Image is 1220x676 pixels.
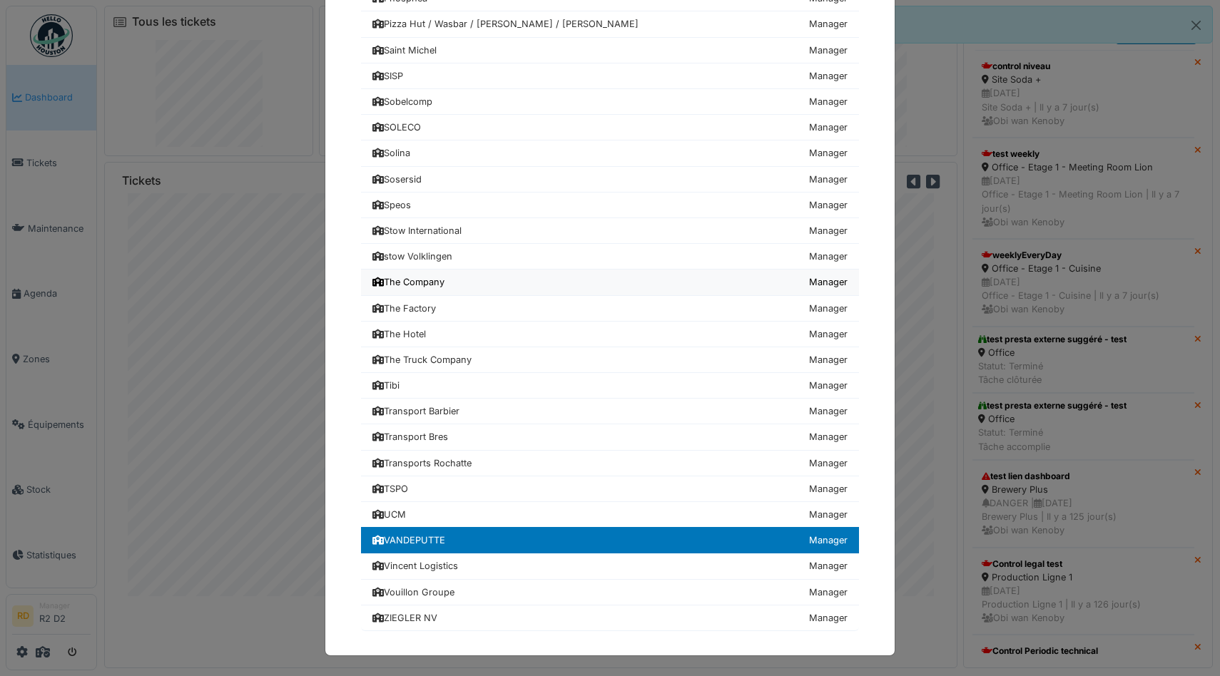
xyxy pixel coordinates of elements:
div: Manager [809,611,848,625]
a: Stow International Manager [361,218,859,244]
div: ZIEGLER NV [372,611,437,625]
div: Manager [809,404,848,418]
div: The Factory [372,302,436,315]
div: Vincent Logistics [372,559,458,573]
div: Manager [809,482,848,496]
div: Speos [372,198,411,212]
a: The Hotel Manager [361,322,859,347]
div: Manager [809,456,848,470]
a: Solina Manager [361,140,859,166]
div: UCM [372,508,406,521]
div: Manager [809,250,848,263]
div: Transport Bres [372,430,448,444]
div: Manager [809,508,848,521]
div: Manager [809,43,848,57]
a: SOLECO Manager [361,115,859,140]
a: Pizza Hut / Wasbar / [PERSON_NAME] / [PERSON_NAME] Manager [361,11,859,37]
div: Manager [809,69,848,83]
div: Manager [809,17,848,31]
div: Manager [809,353,848,367]
a: SISP Manager [361,63,859,89]
a: Transport Barbier Manager [361,399,859,424]
div: Manager [809,95,848,108]
a: Vouillon Groupe Manager [361,580,859,605]
div: Sobelcomp [372,95,432,108]
div: Manager [809,379,848,392]
div: Tibi [372,379,400,392]
a: Sobelcomp Manager [361,89,859,115]
div: The Truck Company [372,353,472,367]
a: stow Volklingen Manager [361,244,859,270]
div: The Hotel [372,327,426,341]
div: Pizza Hut / Wasbar / [PERSON_NAME] / [PERSON_NAME] [372,17,639,31]
div: SISP [372,69,403,83]
a: TSPO Manager [361,476,859,502]
div: Sosersid [372,173,422,186]
div: Vouillon Groupe [372,585,454,599]
a: Vincent Logistics Manager [361,553,859,579]
a: ZIEGLER NV Manager [361,605,859,631]
div: Manager [809,585,848,599]
a: Saint Michel Manager [361,38,859,63]
a: VANDEPUTTE Manager [361,527,859,553]
a: The Company Manager [361,270,859,295]
div: Manager [809,559,848,573]
div: TSPO [372,482,408,496]
div: Manager [809,121,848,134]
div: Stow International [372,224,462,237]
div: Manager [809,173,848,186]
div: stow Volklingen [372,250,452,263]
div: Manager [809,146,848,160]
div: Transports Rochatte [372,456,472,470]
div: Manager [809,224,848,237]
div: SOLECO [372,121,421,134]
div: Manager [809,302,848,315]
a: UCM Manager [361,502,859,528]
div: Manager [809,327,848,341]
div: Manager [809,275,848,289]
div: Transport Barbier [372,404,459,418]
div: VANDEPUTTE [372,533,445,547]
a: Transports Rochatte Manager [361,451,859,476]
div: Manager [809,430,848,444]
a: Tibi Manager [361,373,859,399]
div: Manager [809,533,848,547]
a: Sosersid Manager [361,167,859,193]
a: Transport Bres Manager [361,424,859,450]
a: The Truck Company Manager [361,347,859,373]
div: Solina [372,146,410,160]
a: Speos Manager [361,193,859,218]
a: The Factory Manager [361,296,859,322]
div: The Company [372,275,444,289]
div: Saint Michel [372,43,437,57]
div: Manager [809,198,848,212]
